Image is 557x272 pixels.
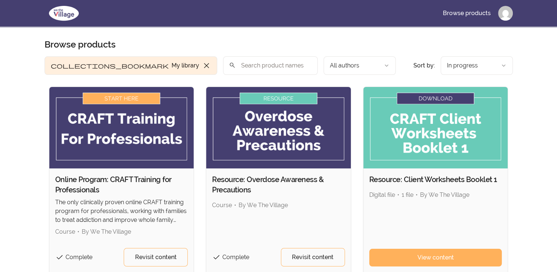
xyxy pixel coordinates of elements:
[369,249,502,266] a: View content
[437,4,513,22] nav: Main
[135,253,177,262] span: Revisit content
[239,202,288,209] span: By We The Village
[223,56,318,75] input: Search product names
[420,191,469,198] span: By We The Village
[49,87,194,168] img: Product image for Online Program: CRAFT Training for Professionals
[369,174,502,185] h2: Resource: Client Worksheets Booklet 1
[324,56,396,75] button: Filter by author
[369,191,395,198] span: Digital file
[45,4,83,22] img: We The Village logo
[413,62,435,69] span: Sort by:
[55,228,75,235] span: Course
[234,202,236,209] span: •
[402,191,413,198] span: 1 file
[416,191,418,198] span: •
[212,202,232,209] span: Course
[212,253,221,262] span: check
[417,253,454,262] span: View content
[437,4,497,22] a: Browse products
[55,174,188,195] h2: Online Program: CRAFT Training for Professionals
[441,56,513,75] button: Product sort options
[202,61,211,70] span: close
[229,60,236,70] span: search
[212,174,345,195] h2: Resource: Overdose Awareness & Precautions
[363,87,508,168] img: Product image for Resource: Client Worksheets Booklet 1
[45,56,217,75] button: Filter by My library
[397,191,399,198] span: •
[292,253,334,262] span: Revisit content
[281,248,345,266] a: Revisit content
[55,198,188,224] p: The only clinically proven online CRAFT training program for professionals, working with families...
[498,6,513,21] img: Profile image for Amy Steele
[82,228,131,235] span: By We The Village
[124,248,188,266] a: Revisit content
[206,87,351,168] img: Product image for Resource: Overdose Awareness & Precautions
[66,254,92,261] span: Complete
[222,254,249,261] span: Complete
[77,228,80,235] span: •
[45,39,116,50] h2: Browse products
[51,61,169,70] span: collections_bookmark
[55,253,64,262] span: check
